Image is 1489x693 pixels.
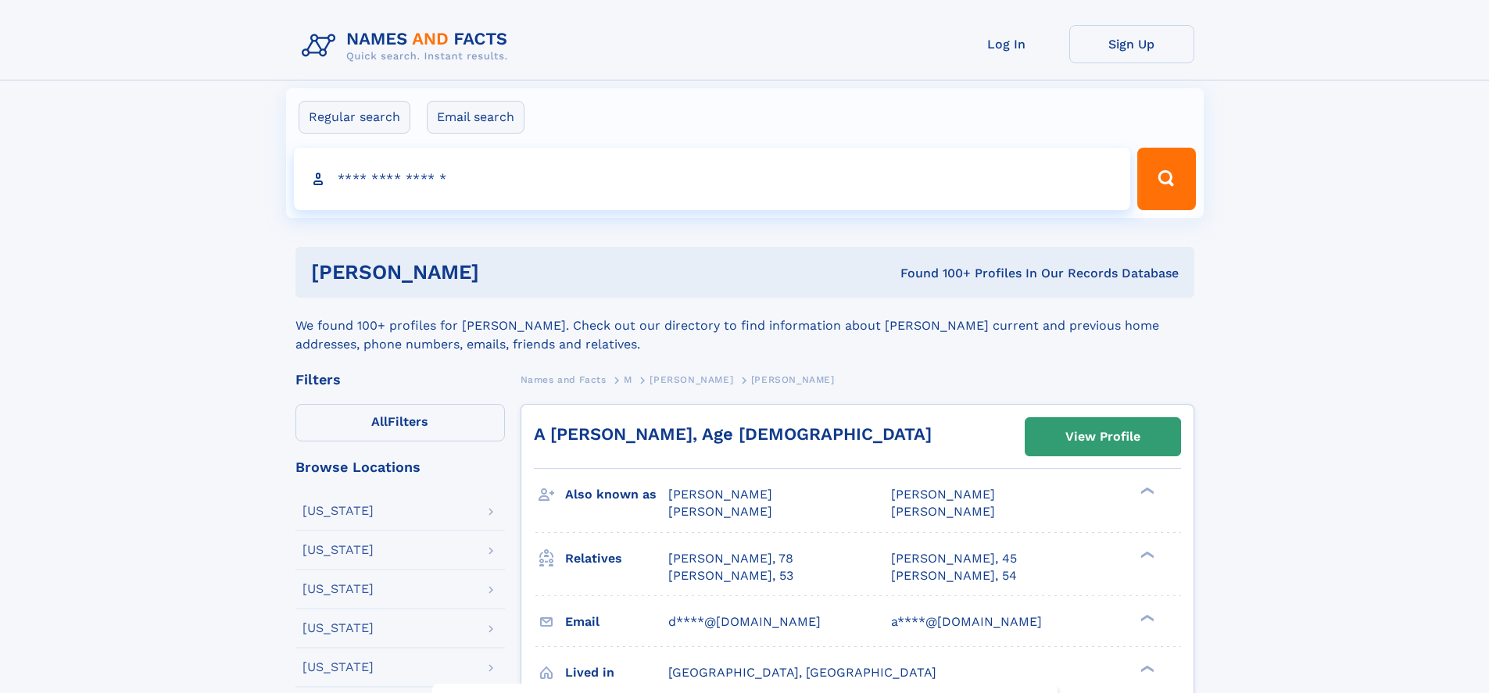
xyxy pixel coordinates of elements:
[302,544,374,556] div: [US_STATE]
[650,374,733,385] span: [PERSON_NAME]
[1136,663,1155,673] div: ❯
[295,404,505,441] label: Filters
[650,370,733,389] a: [PERSON_NAME]
[668,504,772,519] span: [PERSON_NAME]
[624,370,632,389] a: M
[565,659,668,686] h3: Lived in
[299,101,410,134] label: Regular search
[521,370,607,389] a: Names and Facts
[668,665,936,680] span: [GEOGRAPHIC_DATA], [GEOGRAPHIC_DATA]
[1065,419,1140,455] div: View Profile
[624,374,632,385] span: M
[891,550,1017,567] a: [PERSON_NAME], 45
[891,567,1017,584] a: [PERSON_NAME], 54
[1136,486,1155,496] div: ❯
[302,583,374,595] div: [US_STATE]
[668,567,793,584] a: [PERSON_NAME], 53
[565,545,668,572] h3: Relatives
[944,25,1069,63] a: Log In
[311,263,690,282] h1: [PERSON_NAME]
[302,661,374,673] div: [US_STATE]
[1025,418,1180,455] a: View Profile
[1137,148,1195,210] button: Search Button
[1136,613,1155,623] div: ❯
[302,505,374,517] div: [US_STATE]
[427,101,524,134] label: Email search
[302,622,374,634] div: [US_STATE]
[1136,549,1155,559] div: ❯
[565,609,668,635] h3: Email
[295,460,505,474] div: Browse Locations
[891,487,995,502] span: [PERSON_NAME]
[689,265,1179,282] div: Found 100+ Profiles In Our Records Database
[295,373,505,387] div: Filters
[1069,25,1194,63] a: Sign Up
[668,550,793,567] a: [PERSON_NAME], 78
[891,504,995,519] span: [PERSON_NAME]
[668,487,772,502] span: [PERSON_NAME]
[565,481,668,508] h3: Also known as
[751,374,835,385] span: [PERSON_NAME]
[534,424,932,444] a: A [PERSON_NAME], Age [DEMOGRAPHIC_DATA]
[295,25,521,67] img: Logo Names and Facts
[294,148,1131,210] input: search input
[371,414,388,429] span: All
[295,298,1194,354] div: We found 100+ profiles for [PERSON_NAME]. Check out our directory to find information about [PERS...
